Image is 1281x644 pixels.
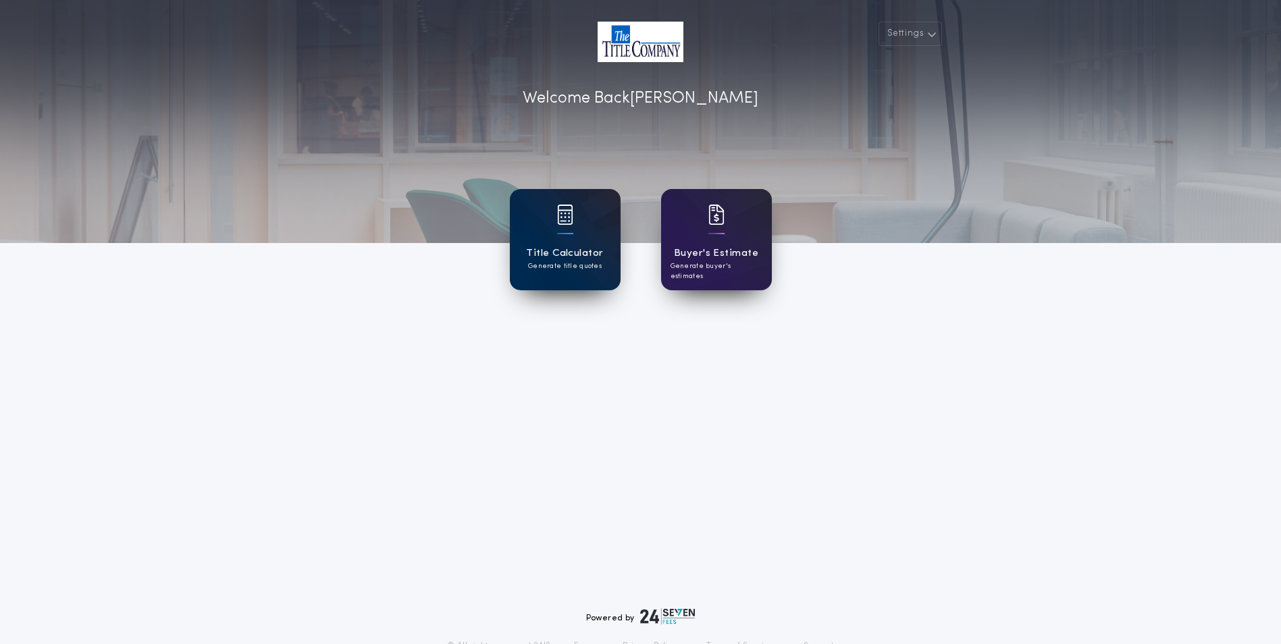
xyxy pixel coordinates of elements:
[586,608,696,624] div: Powered by
[879,22,942,46] button: Settings
[523,86,758,111] p: Welcome Back [PERSON_NAME]
[510,189,621,290] a: card iconTitle CalculatorGenerate title quotes
[526,246,603,261] h1: Title Calculator
[598,22,683,62] img: account-logo
[640,608,696,624] img: logo
[528,261,602,271] p: Generate title quotes
[661,189,772,290] a: card iconBuyer's EstimateGenerate buyer's estimates
[708,205,725,225] img: card icon
[674,246,758,261] h1: Buyer's Estimate
[557,205,573,225] img: card icon
[671,261,762,281] p: Generate buyer's estimates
